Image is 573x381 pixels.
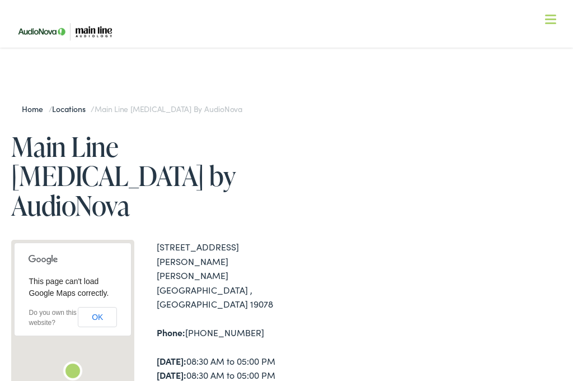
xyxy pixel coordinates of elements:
[22,103,242,114] span: / /
[157,355,186,367] strong: [DATE]:
[157,326,286,340] div: [PHONE_NUMBER]
[20,45,561,80] a: What We Offer
[22,103,48,114] a: Home
[157,240,286,312] div: [STREET_ADDRESS][PERSON_NAME] [PERSON_NAME][GEOGRAPHIC_DATA] , [GEOGRAPHIC_DATA] 19078
[29,277,109,298] span: This page can't load Google Maps correctly.
[52,103,91,114] a: Locations
[157,369,186,381] strong: [DATE]:
[11,132,286,220] h1: Main Line [MEDICAL_DATA] by AudioNova
[78,307,117,327] button: OK
[95,103,242,114] span: Main Line [MEDICAL_DATA] by AudioNova
[29,309,76,327] a: Do you own this website?
[157,326,185,338] strong: Phone:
